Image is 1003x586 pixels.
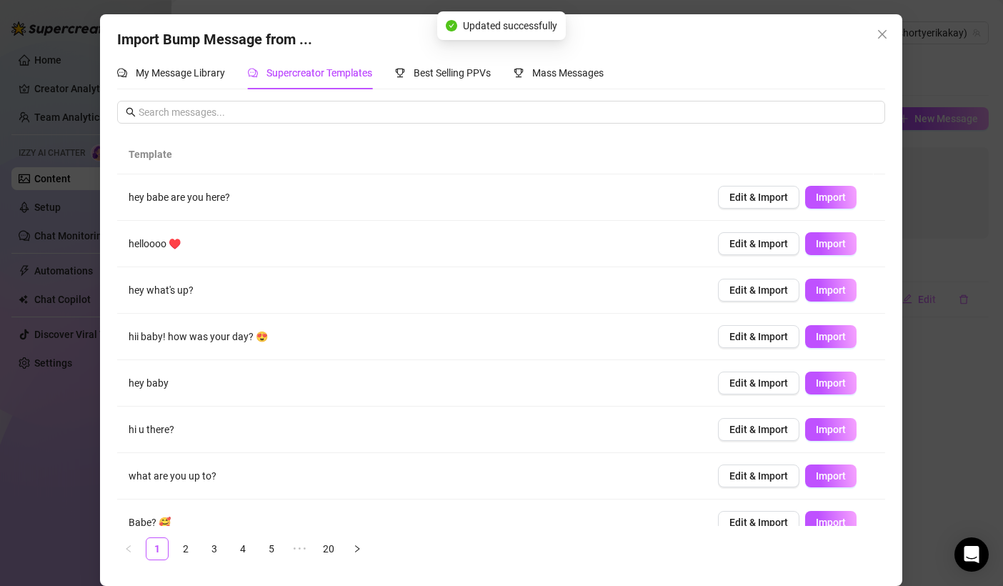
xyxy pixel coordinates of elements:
[730,424,789,435] span: Edit & Import
[806,511,857,534] button: Import
[817,331,847,342] span: Import
[817,517,847,528] span: Import
[730,238,789,249] span: Edit & Import
[232,538,254,560] a: 4
[872,29,894,40] span: Close
[203,537,226,560] li: 3
[730,192,789,203] span: Edit & Import
[817,238,847,249] span: Import
[954,537,989,572] div: Open Intercom Messenger
[806,232,857,255] button: Import
[124,545,133,553] span: left
[139,104,877,120] input: Search messages...
[719,232,800,255] button: Edit & Import
[719,418,800,441] button: Edit & Import
[117,537,140,560] button: left
[806,372,857,394] button: Import
[532,67,604,79] span: Mass Messages
[117,267,707,314] td: hey what's up?
[318,538,339,560] a: 20
[877,29,889,40] span: close
[806,279,857,302] button: Import
[872,23,894,46] button: Close
[117,31,312,48] span: Import Bump Message from ...
[817,192,847,203] span: Import
[117,453,707,500] td: what are you up to?
[117,314,707,360] td: hii baby! how was your day? 😍
[346,537,369,560] li: Next Page
[146,538,168,560] a: 1
[730,470,789,482] span: Edit & Import
[806,418,857,441] button: Import
[317,537,340,560] li: 20
[719,186,800,209] button: Edit & Import
[289,537,311,560] li: Next 5 Pages
[817,284,847,296] span: Import
[719,372,800,394] button: Edit & Import
[817,424,847,435] span: Import
[266,67,372,79] span: Supercreator Templates
[395,68,405,78] span: trophy
[719,325,800,348] button: Edit & Import
[817,470,847,482] span: Import
[204,538,225,560] a: 3
[261,538,282,560] a: 5
[346,537,369,560] button: right
[231,537,254,560] li: 4
[289,537,311,560] span: •••
[117,407,707,453] td: hi u there?
[117,360,707,407] td: hey baby
[175,538,196,560] a: 2
[174,537,197,560] li: 2
[248,68,258,78] span: comment
[719,279,800,302] button: Edit & Import
[117,221,707,267] td: helloooo ♥️
[117,68,127,78] span: comment
[136,67,225,79] span: My Message Library
[117,174,707,221] td: hey babe are you here?
[117,135,695,174] th: Template
[414,67,491,79] span: Best Selling PPVs
[730,377,789,389] span: Edit & Import
[514,68,524,78] span: trophy
[730,517,789,528] span: Edit & Import
[806,186,857,209] button: Import
[719,465,800,487] button: Edit & Import
[817,377,847,389] span: Import
[117,537,140,560] li: Previous Page
[730,331,789,342] span: Edit & Import
[260,537,283,560] li: 5
[719,511,800,534] button: Edit & Import
[117,500,707,546] td: Babe? 🥰
[126,107,136,117] span: search
[146,537,169,560] li: 1
[353,545,361,553] span: right
[806,465,857,487] button: Import
[806,325,857,348] button: Import
[446,20,457,31] span: check-circle
[730,284,789,296] span: Edit & Import
[463,18,557,34] span: Updated successfully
